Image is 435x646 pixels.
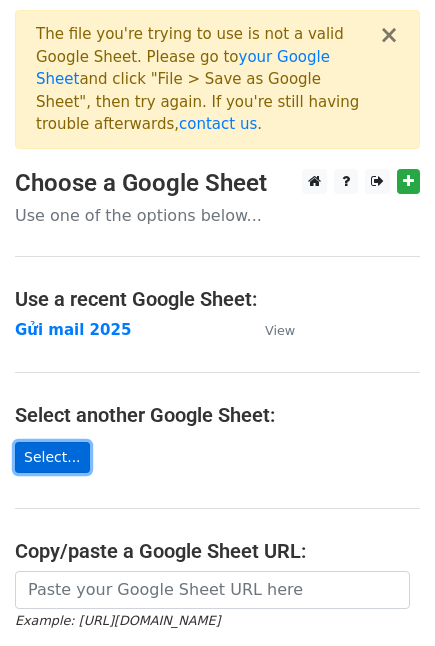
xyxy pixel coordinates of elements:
small: Example: [URL][DOMAIN_NAME] [15,613,220,628]
iframe: Chat Widget [335,550,435,646]
div: Tiện ích trò chuyện [335,550,435,646]
a: contact us [179,115,257,133]
h4: Select another Google Sheet: [15,403,420,427]
h4: Copy/paste a Google Sheet URL: [15,539,420,563]
div: The file you're trying to use is not a valid Google Sheet. Please go to and click "File > Save as... [36,23,379,136]
a: View [245,321,295,339]
a: your Google Sheet [36,48,330,89]
h3: Choose a Google Sheet [15,169,420,198]
h4: Use a recent Google Sheet: [15,287,420,311]
a: Select... [15,442,90,473]
p: Use one of the options below... [15,205,420,226]
small: View [265,323,295,338]
button: × [379,23,399,47]
a: Gửi mail 2025 [15,321,131,339]
input: Paste your Google Sheet URL here [15,571,410,609]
